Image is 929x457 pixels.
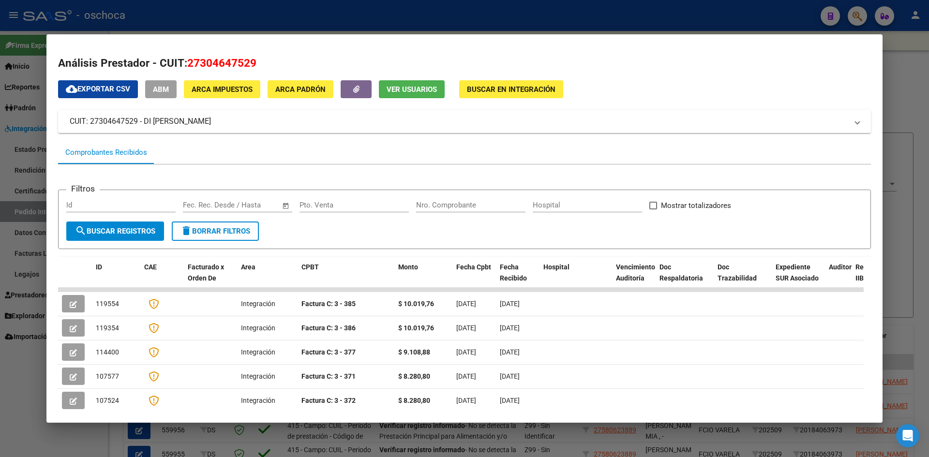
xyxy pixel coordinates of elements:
datatable-header-cell: Area [237,257,298,299]
span: Integración [241,324,275,332]
span: Fecha Cpbt [456,263,491,271]
strong: Factura C: 3 - 386 [301,324,356,332]
datatable-header-cell: Expediente SUR Asociado [772,257,825,299]
span: CAE [144,263,157,271]
mat-expansion-panel-header: CUIT: 27304647529 - DI [PERSON_NAME] [58,110,871,133]
button: ABM [145,80,177,98]
strong: $ 9.108,88 [398,348,430,356]
span: 119554 [96,300,119,308]
span: [DATE] [500,324,520,332]
span: Integración [241,397,275,404]
strong: Factura C: 3 - 377 [301,348,356,356]
button: Ver Usuarios [379,80,445,98]
span: 114400 [96,348,119,356]
span: CPBT [301,263,319,271]
span: ARCA Impuestos [192,85,253,94]
button: Buscar en Integración [459,80,563,98]
datatable-header-cell: ID [92,257,140,299]
datatable-header-cell: Fecha Cpbt [452,257,496,299]
button: Borrar Filtros [172,221,259,241]
datatable-header-cell: Retencion IIBB [852,257,890,299]
div: Open Intercom Messenger [896,424,919,447]
span: Area [241,263,255,271]
span: [DATE] [456,324,476,332]
span: Exportar CSV [66,85,130,93]
datatable-header-cell: Facturado x Orden De [184,257,237,299]
mat-icon: cloud_download [66,83,77,95]
span: ID [96,263,102,271]
span: Ver Usuarios [387,85,437,94]
span: ARCA Padrón [275,85,326,94]
datatable-header-cell: Vencimiento Auditoría [612,257,656,299]
mat-icon: delete [180,225,192,236]
button: Exportar CSV [58,80,138,98]
strong: $ 8.280,80 [398,397,430,404]
datatable-header-cell: Doc Trazabilidad [714,257,772,299]
span: [DATE] [500,348,520,356]
span: Mostrar totalizadores [661,200,731,211]
span: 119354 [96,324,119,332]
span: 107577 [96,372,119,380]
span: Expediente SUR Asociado [776,263,819,282]
button: ARCA Padrón [268,80,333,98]
span: Buscar en Integración [467,85,555,94]
span: [DATE] [456,348,476,356]
div: Comprobantes Recibidos [65,147,147,158]
span: 107524 [96,397,119,404]
h3: Filtros [66,182,100,195]
span: [DATE] [456,300,476,308]
span: [DATE] [500,372,520,380]
strong: $ 10.019,76 [398,324,434,332]
span: Doc Respaldatoria [659,263,703,282]
button: Open calendar [281,200,292,211]
datatable-header-cell: Auditoria [825,257,852,299]
strong: Factura C: 3 - 372 [301,397,356,404]
input: Fecha fin [231,201,278,209]
mat-panel-title: CUIT: 27304647529 - DI [PERSON_NAME] [70,116,848,127]
span: Integración [241,372,275,380]
span: Auditoria [829,263,857,271]
span: [DATE] [500,397,520,404]
span: ABM [153,85,169,94]
span: Hospital [543,263,569,271]
span: Integración [241,300,275,308]
strong: $ 8.280,80 [398,372,430,380]
span: Vencimiento Auditoría [616,263,655,282]
span: 27304647529 [187,57,256,69]
datatable-header-cell: CPBT [298,257,394,299]
button: Buscar Registros [66,221,164,241]
span: Borrar Filtros [180,227,250,236]
span: [DATE] [456,397,476,404]
datatable-header-cell: CAE [140,257,184,299]
span: [DATE] [500,300,520,308]
span: [DATE] [456,372,476,380]
h2: Análisis Prestador - CUIT: [58,55,871,72]
datatable-header-cell: Fecha Recibido [496,257,539,299]
span: Buscar Registros [75,227,155,236]
input: Fecha inicio [183,201,222,209]
span: Doc Trazabilidad [718,263,757,282]
span: Integración [241,348,275,356]
mat-icon: search [75,225,87,236]
span: Monto [398,263,418,271]
datatable-header-cell: Hospital [539,257,612,299]
strong: $ 10.019,76 [398,300,434,308]
span: Fecha Recibido [500,263,527,282]
datatable-header-cell: Doc Respaldatoria [656,257,714,299]
span: Retencion IIBB [855,263,887,282]
strong: Factura C: 3 - 371 [301,372,356,380]
span: Facturado x Orden De [188,263,224,282]
button: ARCA Impuestos [184,80,260,98]
datatable-header-cell: Monto [394,257,452,299]
strong: Factura C: 3 - 385 [301,300,356,308]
